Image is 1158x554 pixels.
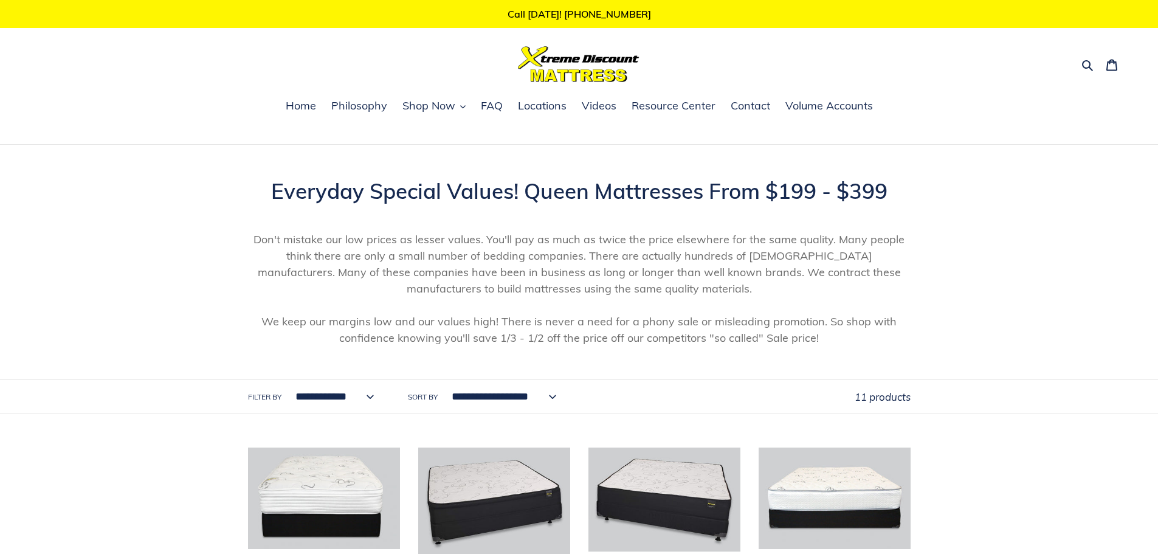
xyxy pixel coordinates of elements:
[725,97,776,116] a: Contact
[518,46,639,82] img: Xtreme Discount Mattress
[286,99,316,113] span: Home
[731,99,770,113] span: Contact
[396,97,472,116] button: Shop Now
[325,97,393,116] a: Philosophy
[331,99,387,113] span: Philosophy
[271,178,887,204] span: Everyday Special Values! Queen Mattresses From $199 - $399
[626,97,722,116] a: Resource Center
[518,99,567,113] span: Locations
[408,392,438,403] label: Sort by
[261,314,897,345] span: We keep our margins low and our values high! There is never a need for a phony sale or misleading...
[475,97,509,116] a: FAQ
[632,99,715,113] span: Resource Center
[576,97,622,116] a: Videos
[582,99,616,113] span: Videos
[512,97,573,116] a: Locations
[402,99,455,113] span: Shop Now
[280,97,322,116] a: Home
[779,97,879,116] a: Volume Accounts
[855,390,911,403] span: 11 products
[481,99,503,113] span: FAQ
[253,232,905,296] span: Don't mistake our low prices as lesser values. You'll pay as much as twice the price elsewhere fo...
[785,99,873,113] span: Volume Accounts
[248,392,281,403] label: Filter by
